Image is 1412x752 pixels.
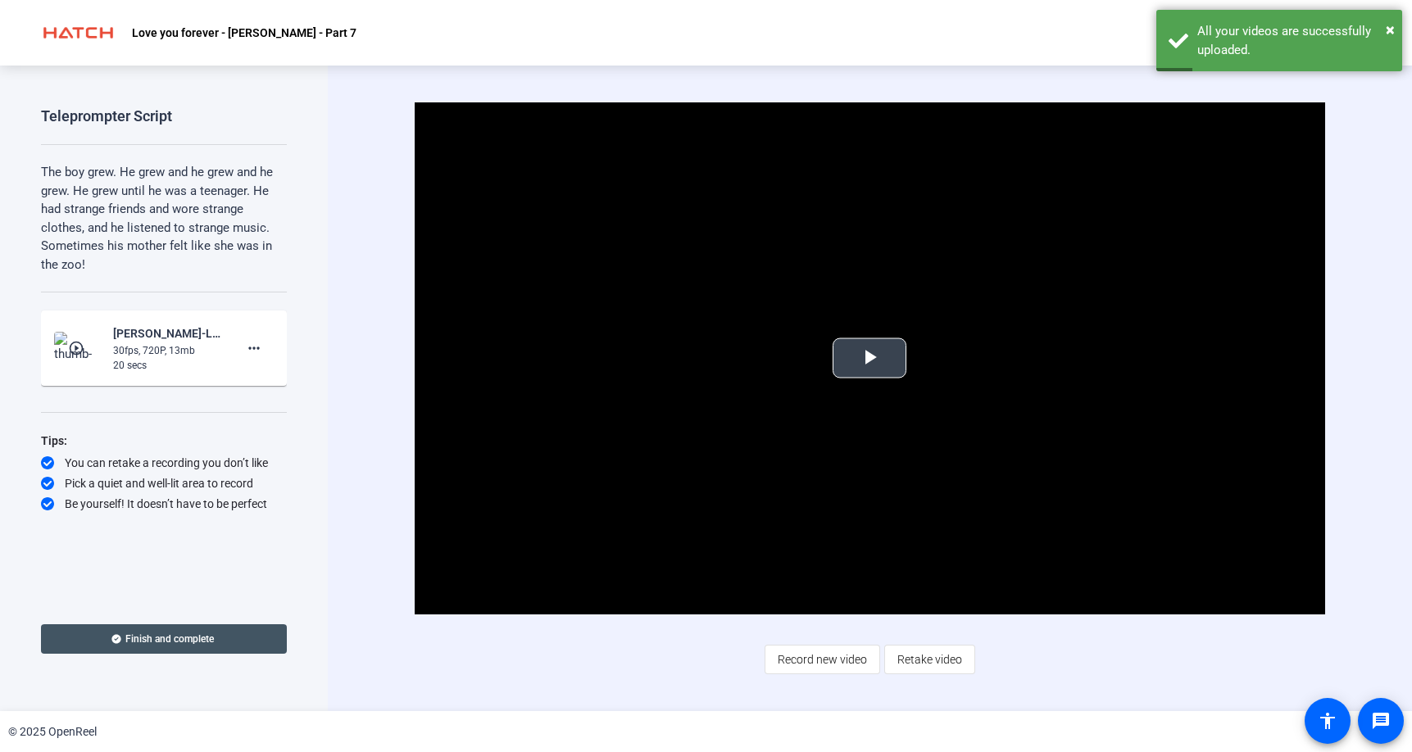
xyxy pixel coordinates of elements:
[884,645,975,674] button: Retake video
[415,102,1325,614] div: Video Player
[8,723,97,741] div: © 2025 OpenReel
[1197,22,1390,59] div: All your videos are successfully uploaded.
[778,644,867,675] span: Record new video
[33,16,124,49] img: OpenReel logo
[41,455,287,471] div: You can retake a recording you don’t like
[41,431,287,451] div: Tips:
[68,340,88,356] mat-icon: play_circle_outline
[132,23,356,43] p: Love you forever - [PERSON_NAME] - Part 7
[1386,20,1395,39] span: ×
[113,324,223,343] div: [PERSON_NAME]-Love you forever [PERSON_NAME]-Love you forever - [PERSON_NAME] - Part 7-1755534282...
[1318,711,1337,731] mat-icon: accessibility
[897,644,962,675] span: Retake video
[244,338,264,358] mat-icon: more_horiz
[41,475,287,492] div: Pick a quiet and well-lit area to record
[54,332,102,365] img: thumb-nail
[113,343,223,358] div: 30fps, 720P, 13mb
[41,496,287,512] div: Be yourself! It doesn’t have to be perfect
[41,624,287,654] button: Finish and complete
[1386,17,1395,42] button: Close
[125,632,214,646] span: Finish and complete
[41,163,287,274] p: The boy grew. He grew and he grew and he grew. He grew until he was a teenager. He had strange fr...
[1371,711,1391,731] mat-icon: message
[113,358,223,373] div: 20 secs
[765,645,880,674] button: Record new video
[833,338,906,378] button: Play Video
[41,106,172,126] div: Teleprompter Script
